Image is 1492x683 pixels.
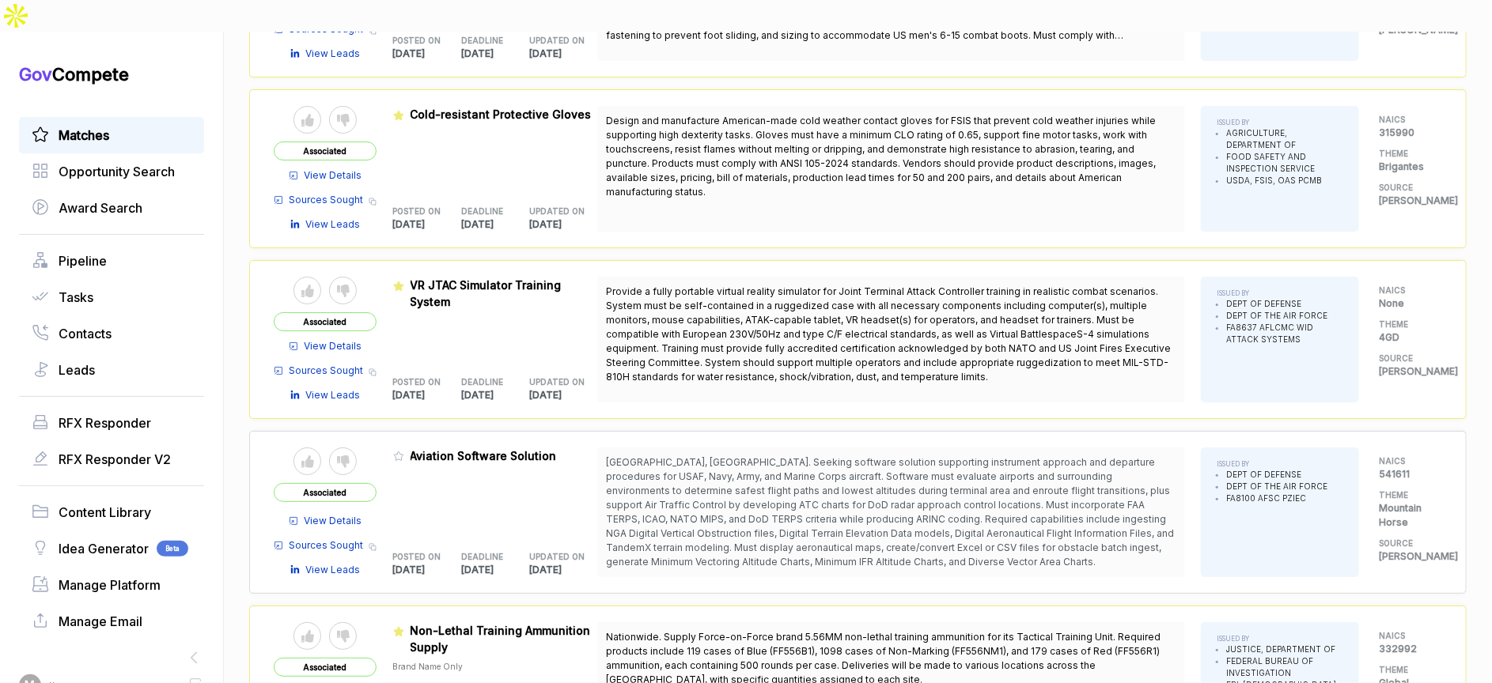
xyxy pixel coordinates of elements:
span: Design and manufacture American-made cold weather contact gloves for FSIS that prevent cold weath... [606,115,1156,198]
a: Sources Sought [274,364,364,378]
span: View Leads [306,388,361,402]
p: [DATE] [393,217,462,232]
h5: NAICS [1379,630,1442,642]
p: [DATE] [461,388,530,402]
p: [DATE] [461,47,530,61]
p: Mountain Horse [1379,501,1442,530]
span: Sources Sought [290,193,364,207]
h5: POSTED ON [393,551,437,563]
li: FA8637 AFLCMC WID ATTACK SYSTEMS [1226,322,1343,345]
li: AGRICULTURE, DEPARTMENT OF [1226,127,1343,151]
span: Opportunity Search [59,162,175,181]
h5: ISSUED BY [1217,634,1343,643]
span: Matches [59,126,109,145]
p: [DATE] [530,47,599,61]
h5: THEME [1379,664,1442,676]
span: View Leads [306,217,361,232]
li: FOOD SAFETY AND INSPECTION SERVICE [1226,151,1343,175]
span: Brand Name Only [393,662,464,671]
h5: DEADLINE [461,551,505,563]
span: Sources Sought [290,364,364,378]
p: Brigantes [1379,160,1442,174]
span: Cold-resistant Protective Gloves [411,108,592,121]
span: View Details [305,514,362,528]
a: Sources Sought [274,538,364,553]
span: Gov [19,64,52,85]
a: RFX Responder [32,413,191,432]
span: Beta [157,541,188,557]
span: Associated [274,658,377,677]
h5: UPDATED ON [530,35,574,47]
h5: SOURCE [1379,353,1442,364]
p: 4GD [1379,330,1442,345]
a: Matches [32,126,191,145]
a: Award Search [32,198,191,217]
p: [PERSON_NAME] [1379,364,1442,379]
span: Leads [59,360,95,379]
h5: NAICS [1379,285,1442,296]
p: [PERSON_NAME] [1379,194,1442,208]
a: Leads [32,360,191,379]
li: DEPT OF DEFENSE [1226,298,1343,310]
h5: DEADLINE [461,376,505,388]
p: [DATE] [530,563,599,577]
p: [DATE] [530,217,599,232]
h5: UPDATED ON [530,551,574,563]
span: Contacts [59,324,112,343]
p: [DATE] [461,217,530,232]
h5: THEME [1379,489,1442,501]
h5: POSTED ON [393,206,437,217]
span: [GEOGRAPHIC_DATA], [GEOGRAPHIC_DATA]. Seeking software solution supporting instrument approach an... [606,456,1174,568]
li: DEPT OF THE AIR FORCE [1226,481,1327,492]
span: RFX Responder V2 [59,450,171,469]
a: Idea GeneratorBeta [32,539,191,558]
h5: THEME [1379,148,1442,160]
a: Tasks [32,288,191,307]
li: FEDERAL BUREAU OF INVESTIGATION [1226,655,1343,679]
a: Manage Platform [32,575,191,594]
h5: POSTED ON [393,376,437,388]
li: FA8100 AFSC PZIEC [1226,492,1327,504]
p: [DATE] [530,388,599,402]
h5: NAICS [1379,114,1442,126]
span: View Details [305,339,362,353]
p: [DATE] [393,47,462,61]
p: [DATE] [461,563,530,577]
span: Idea Generator [59,539,149,558]
li: DEPT OF THE AIR FORCE [1226,310,1343,322]
span: Associated [274,483,377,502]
a: Contacts [32,324,191,343]
h5: ISSUED BY [1217,118,1343,127]
a: Manage Email [32,612,191,631]
p: 315990 [1379,126,1442,140]
h1: Compete [19,63,204,85]
a: Content Library [32,503,191,522]
h5: ISSUED BY [1217,459,1327,469]
li: JUSTICE, DEPARTMENT OF [1226,643,1343,655]
p: 332992 [1379,642,1442,656]
span: View Leads [306,563,361,577]
span: Aviation Software Solution [411,449,557,462]
p: None [1379,296,1442,311]
span: View Details [305,168,362,183]
h5: UPDATED ON [530,376,574,388]
span: RFX Responder [59,413,151,432]
a: Sources Sought [274,193,364,207]
span: Non-Lethal Training Ammunition Supply [411,624,591,654]
h5: THEME [1379,319,1442,330]
h5: UPDATED ON [530,206,574,217]
h5: NAICS [1379,455,1442,467]
span: Pipeline [59,251,107,270]
span: View Leads [306,47,361,61]
span: Content Library [59,503,151,522]
p: [DATE] [393,388,462,402]
p: 541611 [1379,467,1442,481]
h5: SOURCE [1379,182,1442,194]
span: Associated [274,312,377,331]
span: Manage Platform [59,575,161,594]
a: RFX Responder V2 [32,450,191,469]
span: Sources Sought [290,538,364,553]
h5: POSTED ON [393,35,437,47]
span: Associated [274,142,377,160]
li: USDA, FSIS, OAS PCMB [1226,175,1343,187]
